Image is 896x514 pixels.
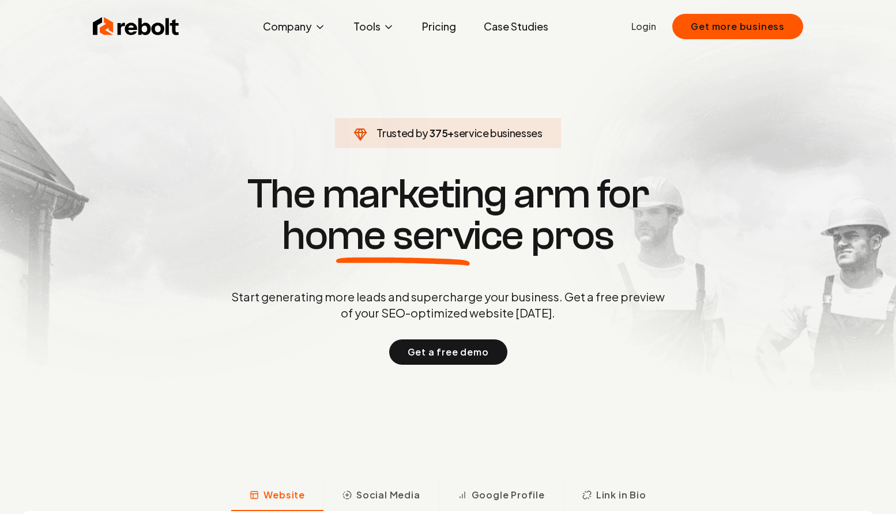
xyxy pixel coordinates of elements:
span: home service [282,215,524,256]
span: Website [263,488,305,502]
button: Get a free demo [389,339,507,365]
span: Google Profile [472,488,545,502]
button: Company [254,15,335,38]
span: service businesses [454,126,543,139]
button: Website [231,481,323,511]
span: Trusted by [377,126,428,139]
p: Start generating more leads and supercharge your business. Get a free preview of your SEO-optimiz... [229,289,667,321]
img: Rebolt Logo [93,15,179,38]
a: Pricing [413,15,465,38]
button: Get more business [672,14,803,39]
button: Tools [344,15,404,38]
button: Google Profile [439,481,563,511]
a: Case Studies [475,15,558,38]
button: Social Media [323,481,439,511]
h1: The marketing arm for pros [171,173,725,256]
span: Social Media [356,488,420,502]
button: Link in Bio [563,481,665,511]
a: Login [631,20,656,33]
span: Link in Bio [596,488,646,502]
span: + [447,126,454,139]
span: 375 [430,125,447,141]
